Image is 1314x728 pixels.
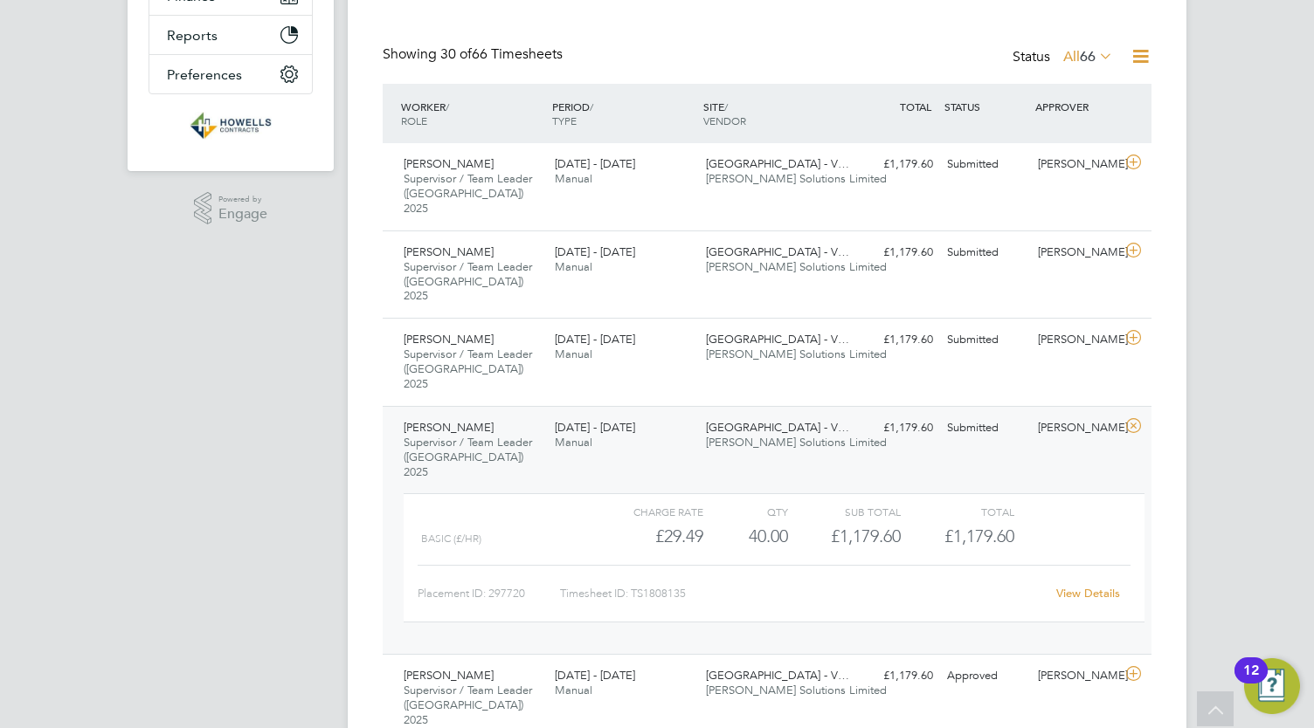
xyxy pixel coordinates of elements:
span: [DATE] - [DATE] [555,420,635,435]
div: £1,179.60 [849,326,940,354]
div: [PERSON_NAME] [1031,414,1122,443]
span: [PERSON_NAME] Solutions Limited [706,171,887,186]
span: [DATE] - [DATE] [555,332,635,347]
span: [DATE] - [DATE] [555,668,635,683]
span: [GEOGRAPHIC_DATA] - V… [706,332,849,347]
span: [PERSON_NAME] [404,244,494,259]
div: 12 [1243,670,1259,693]
div: Placement ID: 297720 [418,580,560,608]
div: [PERSON_NAME] [1031,662,1122,690]
span: £1,179.60 [944,525,1014,546]
span: Supervisor / Team Leader ([GEOGRAPHIC_DATA]) 2025 [404,259,532,304]
div: £1,179.60 [849,662,940,690]
button: Preferences [149,55,312,93]
span: [PERSON_NAME] Solutions Limited [706,259,887,274]
div: [PERSON_NAME] [1031,326,1122,354]
span: 66 Timesheets [440,45,563,63]
span: [PERSON_NAME] [404,332,494,347]
div: Showing [383,45,566,64]
div: SITE [699,91,850,136]
span: [DATE] - [DATE] [555,156,635,171]
button: Open Resource Center, 12 new notifications [1244,658,1300,714]
div: Timesheet ID: TS1808135 [560,580,1045,608]
div: £1,179.60 [849,414,940,443]
span: VENDOR [703,113,746,127]
div: WORKER [397,91,548,136]
span: TOTAL [900,100,931,113]
span: Powered by [218,192,267,207]
span: / [724,100,728,113]
span: Manual [555,683,592,697]
span: [GEOGRAPHIC_DATA] - V… [706,244,849,259]
span: TYPE [552,113,577,127]
span: [GEOGRAPHIC_DATA] - V… [706,420,849,435]
span: [PERSON_NAME] Solutions Limited [706,435,887,450]
a: Powered byEngage [194,192,268,225]
span: [PERSON_NAME] [404,668,494,683]
div: Status [1013,45,1117,70]
div: [PERSON_NAME] [1031,238,1122,267]
span: [PERSON_NAME] [404,156,494,171]
span: Supervisor / Team Leader ([GEOGRAPHIC_DATA]) 2025 [404,171,532,216]
a: View Details [1056,586,1120,601]
div: £1,179.60 [849,150,940,179]
div: STATUS [940,91,1031,122]
div: [PERSON_NAME] [1031,150,1122,179]
span: Manual [555,435,592,450]
span: Manual [555,259,592,274]
span: Preferences [167,66,242,83]
span: Supervisor / Team Leader ([GEOGRAPHIC_DATA]) 2025 [404,683,532,727]
span: Manual [555,171,592,186]
span: Supervisor / Team Leader ([GEOGRAPHIC_DATA]) 2025 [404,347,532,391]
span: [GEOGRAPHIC_DATA] - V… [706,156,849,171]
div: PERIOD [548,91,699,136]
span: [PERSON_NAME] [404,420,494,435]
div: Charge rate [591,501,703,522]
div: Submitted [940,326,1031,354]
div: £29.49 [591,522,703,551]
div: Sub Total [788,501,901,522]
div: APPROVER [1031,91,1122,122]
span: Manual [555,347,592,361]
span: [DATE] - [DATE] [555,244,635,259]
label: All [1063,48,1113,65]
button: Reports [149,16,312,54]
div: 40.00 [703,522,788,551]
span: [PERSON_NAME] Solutions Limited [706,683,887,697]
span: Engage [218,207,267,222]
span: Supervisor / Team Leader ([GEOGRAPHIC_DATA]) 2025 [404,435,532,479]
span: 66 [1080,48,1096,65]
div: Submitted [940,414,1031,443]
span: Basic (£/HR) [421,532,481,545]
span: ROLE [401,113,427,127]
a: Go to home page [149,112,313,140]
div: £1,179.60 [849,238,940,267]
span: [GEOGRAPHIC_DATA] - V… [706,668,849,683]
div: £1,179.60 [788,522,901,551]
div: Approved [940,662,1031,690]
div: Submitted [940,238,1031,267]
div: Submitted [940,150,1031,179]
div: QTY [703,501,788,522]
span: [PERSON_NAME] Solutions Limited [706,347,887,361]
div: Total [901,501,1013,522]
span: / [446,100,449,113]
span: / [590,100,593,113]
span: Reports [167,27,218,44]
img: wearehowells-logo-retina.png [190,112,272,140]
span: 30 of [440,45,472,63]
